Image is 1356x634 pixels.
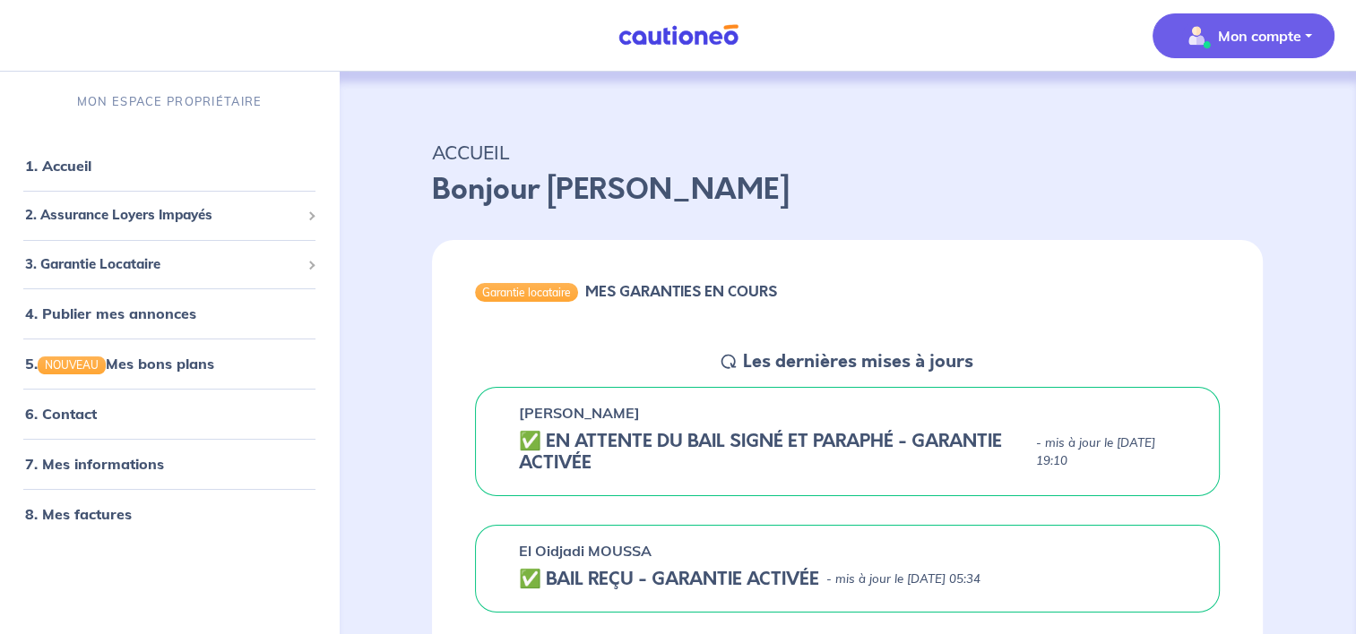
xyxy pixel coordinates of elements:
a: 6. Contact [25,405,97,423]
p: El Oidjadi MOUSSA [519,540,652,561]
div: state: CONTRACT-VALIDATED, Context: NOT-LESSOR,IS-GL-CAUTION-IN-LANDLORD [519,569,1176,590]
a: 5.NOUVEAUMes bons plans [25,355,214,373]
img: illu_account_valid_menu.svg [1182,21,1211,50]
div: Garantie locataire [475,283,578,301]
div: state: CONTRACT-SIGNED, Context: NOT-LESSOR,IS-GL-CAUTION-IN-LANDLORD [519,431,1176,474]
button: illu_account_valid_menu.svgMon compte [1153,13,1334,58]
p: [PERSON_NAME] [519,402,640,424]
h5: ✅️️️ EN ATTENTE DU BAIL SIGNÉ ET PARAPHÉ - GARANTIE ACTIVÉE [519,431,1028,474]
h6: MES GARANTIES EN COURS [585,283,777,300]
span: 3. Garantie Locataire [25,254,300,275]
div: 6. Contact [7,396,332,432]
h5: ✅ BAIL REÇU - GARANTIE ACTIVÉE [519,569,819,590]
p: Bonjour [PERSON_NAME] [432,168,1263,211]
span: 2. Assurance Loyers Impayés [25,205,300,226]
a: 1. Accueil [25,157,91,175]
p: Mon compte [1218,25,1301,47]
div: 2. Assurance Loyers Impayés [7,198,332,233]
a: 4. Publier mes annonces [25,304,196,322]
p: ACCUEIL [432,136,1263,168]
div: 4. Publier mes annonces [7,296,332,331]
p: - mis à jour le [DATE] 05:34 [826,570,980,588]
div: 5.NOUVEAUMes bons plans [7,346,332,381]
div: 1. Accueil [7,148,332,184]
div: 3. Garantie Locataire [7,247,332,282]
a: 8. Mes factures [25,505,132,523]
a: 7. Mes informations [25,455,164,473]
div: 8. Mes factures [7,496,332,532]
img: Cautioneo [611,24,746,47]
p: MON ESPACE PROPRIÉTAIRE [77,93,262,110]
div: 7. Mes informations [7,446,332,482]
p: - mis à jour le [DATE] 19:10 [1036,434,1176,470]
h5: Les dernières mises à jours [743,351,973,373]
